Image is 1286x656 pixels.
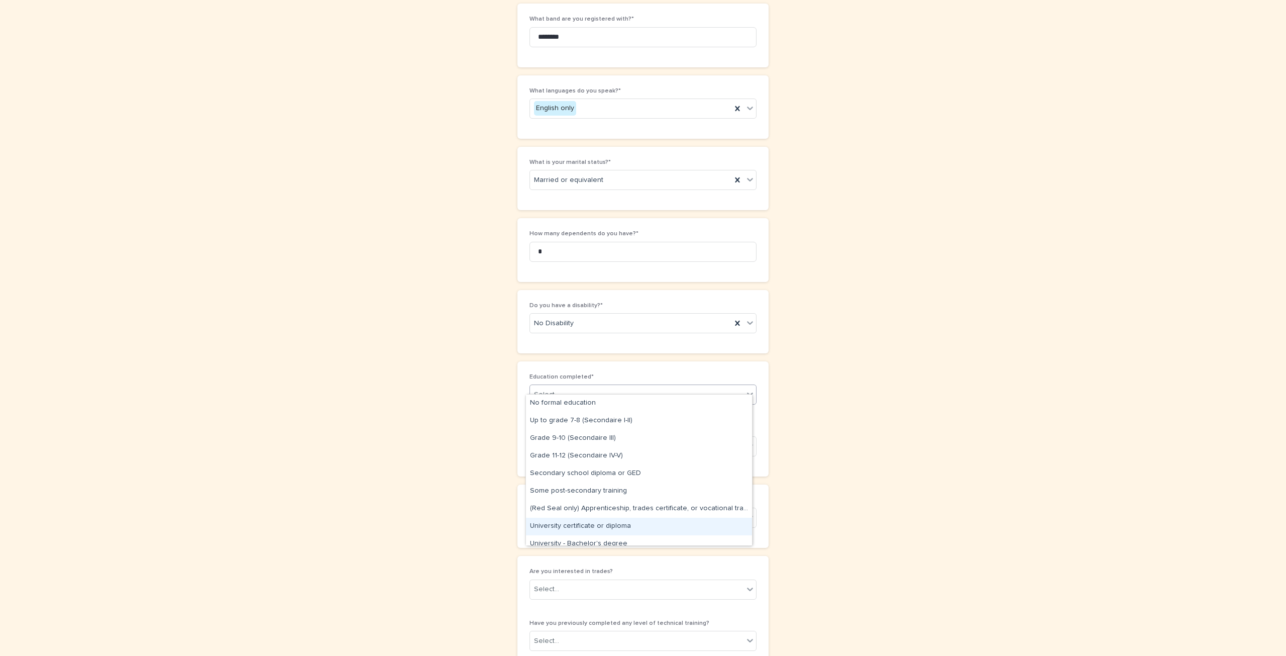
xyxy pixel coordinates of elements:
[534,636,559,646] div: Select...
[526,465,752,483] div: Secondary school diploma or GED
[529,88,621,94] span: What languages do you speak?*
[534,175,603,185] span: Married or equivalent
[526,483,752,500] div: Some post-secondary training
[526,500,752,518] div: (Red Seal only) Apprenticeship, trades certificate, or vocational training diploma
[526,412,752,430] div: Up to grade 7-8 (Secondaire I-II)
[534,101,576,116] div: English only
[529,569,613,575] span: Are you interested in trades?
[534,390,559,400] div: Select...
[526,395,752,412] div: No formal education
[529,16,634,22] span: What band are you registered with?*
[526,535,752,553] div: University - Bachelor's degree
[529,303,603,309] span: Do you have a disability?*
[529,374,594,380] span: Education completed*
[526,447,752,465] div: Grade 11-12 (Secondaire IV-V)
[534,584,559,595] div: Select...
[526,430,752,447] div: Grade 9-10 (Secondaire III)
[534,318,574,329] span: No Disability
[529,231,638,237] span: How many dependents do you have?*
[529,620,709,626] span: Have you previously completed any level of technical training?
[526,518,752,535] div: University certificate or diploma
[529,159,611,165] span: What is your marital status?*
